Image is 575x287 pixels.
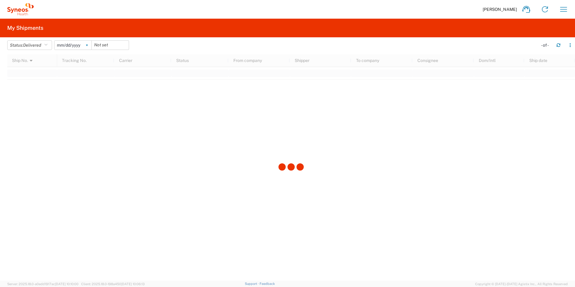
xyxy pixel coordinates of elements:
span: [DATE] 10:10:00 [55,282,78,286]
span: Copyright © [DATE]-[DATE] Agistix Inc., All Rights Reserved [475,281,568,287]
span: Server: 2025.18.0-a0edd1917ac [7,282,78,286]
a: Support [245,282,260,285]
div: - of - [541,42,552,48]
input: Not set [92,41,129,50]
h2: My Shipments [7,24,43,32]
a: Feedback [260,282,275,285]
input: Not set [54,41,91,50]
button: Status:Delivered [7,40,52,50]
span: [DATE] 10:06:13 [121,282,145,286]
span: Delivered [23,43,41,48]
span: Client: 2025.18.0-198a450 [81,282,145,286]
span: [PERSON_NAME] [483,7,517,12]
